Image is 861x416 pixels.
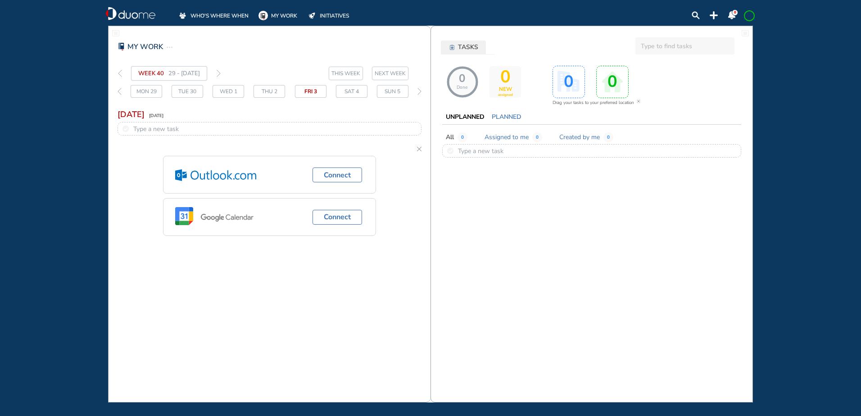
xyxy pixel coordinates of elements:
button: UNPLANNED [442,112,488,122]
span: 29 - [DATE] [168,68,200,79]
img: task-ellipse.fef7074b.svg [167,42,172,53]
span: 0 [532,132,542,142]
span: 0 [458,132,467,142]
span: TASKS [458,43,478,52]
span: MY WORK [127,41,163,52]
span: 0 [449,72,476,90]
img: outlook.05b6f53f.svg [175,169,256,181]
img: thin-left-arrow-grey.f0cbfd8f.svg [118,88,122,95]
div: activity-box [553,66,585,98]
div: whoswherewhen-off [178,11,187,20]
button: PLANNED [488,112,525,122]
a: MY WORK [258,11,297,20]
div: plus-topbar [710,11,718,19]
img: initiatives-off.b77ef7b9.svg [308,13,315,19]
span: 0 [603,132,613,142]
button: this-week [329,67,363,80]
div: task-ellipse [167,42,172,53]
span: All [446,133,454,142]
div: activity-box [489,66,521,98]
span: [DATE] [149,110,163,121]
div: round_unchecked [447,148,453,154]
span: Done [457,85,467,90]
img: cross-thin.6f54a4cd.svg [417,147,421,151]
div: cross-bg [635,98,642,104]
img: search-lens.23226280.svg [692,11,700,19]
img: thin-left-arrow-grey.f0cbfd8f.svg [118,70,122,77]
span: PLANNED [492,113,521,122]
span: Connect [324,170,351,181]
div: thin-right-arrow-grey [216,66,221,81]
span: NEW [499,86,512,93]
div: thin-left-arrow-grey [118,66,122,81]
img: cross-bg.b2a90242.svg [635,98,642,104]
div: notification-panel-on [728,11,736,19]
img: notification-panel-on.a48c1939.svg [728,11,736,19]
div: outlook [175,169,256,181]
img: thin-right-arrow-grey.874f3e01.svg [417,88,421,95]
img: duome-logo-whitelogo.b0ca3abf.svg [106,7,155,20]
span: Created by me [559,133,600,142]
span: Connect [324,212,351,222]
input: Type to find tasks [635,37,734,54]
img: mywork-on.5af487f3.svg [258,11,268,20]
div: mywork-on [258,11,268,20]
a: duome-logo-whitelogologo-notext [106,7,155,20]
span: MY WORK [271,11,297,20]
span: 0 [734,10,736,15]
div: fullwidthpage [742,30,749,37]
span: assigned [498,93,513,97]
button: next-week [372,67,408,80]
span: Drag your tasks to your preferred location [553,98,634,107]
button: Connect [313,210,362,225]
img: google.ed9f6f52.svg [175,207,260,227]
img: round_unchecked.fea2151d.svg [447,148,453,154]
button: tasks-icon-6184adTASKS [441,41,486,54]
div: tasks-icon-6184ad [449,44,456,51]
div: activity-box [596,66,629,98]
div: thin-right-arrow-grey [417,85,421,98]
img: tasks-icon-6184ad.77ad149c.svg [450,45,454,50]
button: Assigned to me [481,131,532,143]
img: fullwidthpage.7645317a.svg [742,30,749,37]
img: fullwidthpage.7645317a.svg [112,30,119,37]
span: NEXT WEEK [375,69,406,78]
div: NaN% 0/0 [447,66,478,98]
div: fullwidthpage [112,30,119,37]
span: [DATE] [118,109,145,120]
img: whoswherewhen-off.a3085474.svg [179,12,186,19]
span: Assigned to me [485,133,529,142]
button: Connect [313,167,362,182]
div: cross-thin [412,142,426,156]
div: google [175,207,260,227]
span: WHO'S WHERE WHEN [190,11,249,20]
div: thin-left-arrow-grey [118,85,122,98]
div: initiatives-off [307,11,317,20]
a: INITIATIVES [307,11,349,20]
span: THIS WEEK [331,69,360,78]
button: All [442,131,458,143]
img: mywork-red-on.755fc005.svg [118,43,125,50]
div: round_unchecked [122,126,129,132]
div: search-lens [692,11,700,19]
button: Created by me [556,131,603,143]
span: WEEK 40 [138,68,164,79]
img: plus-topbar.b126d2c6.svg [710,11,718,19]
div: mywork-red-on [118,43,125,50]
span: INITIATIVES [320,11,349,20]
img: round_unchecked.fea2151d.svg [122,126,129,132]
img: thin-right-arrow-grey.874f3e01.svg [217,70,221,77]
a: WHO'S WHERE WHEN [178,11,249,20]
span: UNPLANNED [446,113,485,122]
span: 0 [499,67,512,93]
div: duome-logo-whitelogo [106,7,155,20]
